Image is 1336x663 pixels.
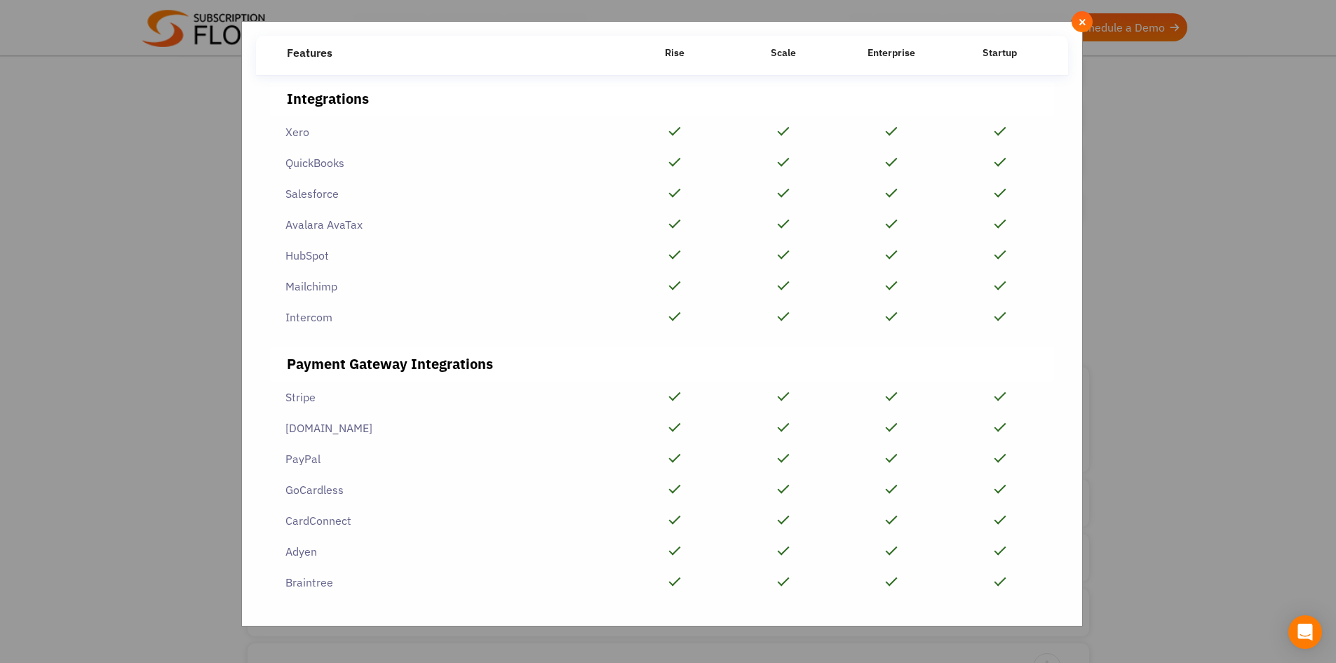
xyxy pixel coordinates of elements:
[270,240,621,271] div: HubSpot
[270,413,621,443] div: [DOMAIN_NAME]
[270,567,621,598] div: Braintree
[270,116,621,147] div: Xero
[270,209,621,240] div: Avalara AvaTax
[270,474,621,505] div: GoCardless
[287,88,1037,109] div: Integrations
[270,536,621,567] div: Adyen
[270,178,621,209] div: Salesforce
[270,302,621,333] div: Intercom
[270,271,621,302] div: Mailchimp
[1072,11,1093,32] button: Close
[270,147,621,178] div: QuickBooks
[1078,14,1087,29] span: ×
[1288,615,1322,649] div: Open Intercom Messenger
[270,505,621,536] div: CardConnect
[287,354,1037,375] div: Payment Gateway Integrations
[270,443,621,474] div: PayPal
[270,382,621,413] div: Stripe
